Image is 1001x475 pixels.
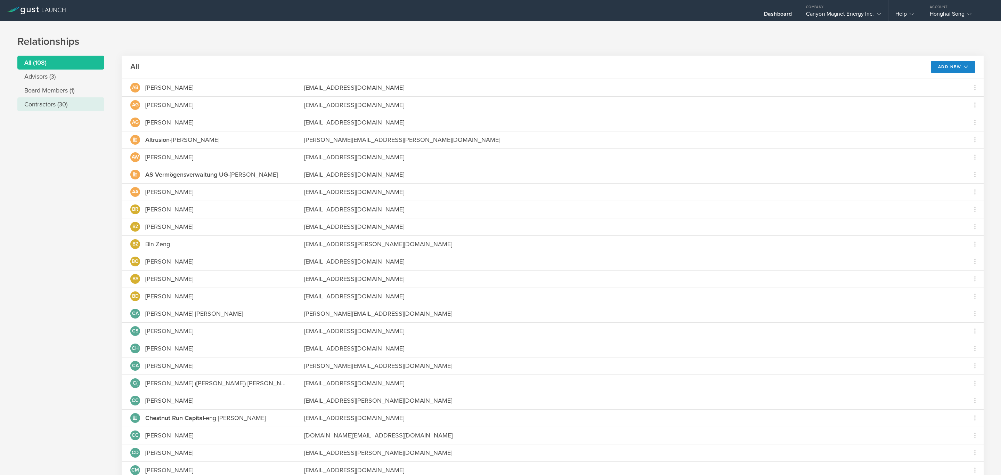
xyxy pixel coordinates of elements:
[132,207,138,212] span: BR
[132,190,138,194] span: AA
[304,187,958,196] div: [EMAIL_ADDRESS][DOMAIN_NAME]
[132,398,139,403] span: CC
[145,170,278,179] div: [PERSON_NAME]
[145,171,230,178] span: -
[132,433,139,438] span: CC
[17,35,984,49] h1: Relationships
[145,222,193,231] div: [PERSON_NAME]
[145,396,193,405] div: [PERSON_NAME]
[304,100,958,110] div: [EMAIL_ADDRESS][DOMAIN_NAME]
[132,363,139,368] span: CA
[304,83,958,92] div: [EMAIL_ADDRESS][DOMAIN_NAME]
[145,448,193,457] div: [PERSON_NAME]
[132,311,139,316] span: CA
[304,448,958,457] div: [EMAIL_ADDRESS][PERSON_NAME][DOMAIN_NAME]
[304,240,958,249] div: [EMAIL_ADDRESS][PERSON_NAME][DOMAIN_NAME]
[145,414,204,422] strong: Chestnut Run Capital
[131,468,139,473] span: CM
[145,413,266,422] div: eng [PERSON_NAME]
[132,294,139,299] span: BD
[145,327,193,336] div: [PERSON_NAME]
[145,100,193,110] div: [PERSON_NAME]
[145,466,193,475] div: [PERSON_NAME]
[304,205,958,214] div: [EMAIL_ADDRESS][DOMAIN_NAME]
[304,257,958,266] div: [EMAIL_ADDRESS][DOMAIN_NAME]
[132,85,138,90] span: AB
[17,83,104,97] li: Board Members (1)
[304,361,958,370] div: [PERSON_NAME][EMAIL_ADDRESS][DOMAIN_NAME]
[145,135,219,144] div: [PERSON_NAME]
[145,309,243,318] div: [PERSON_NAME] [PERSON_NAME]
[132,259,139,264] span: BO
[17,70,104,83] li: Advisors (3)
[145,136,171,144] span: -
[895,10,914,21] div: Help
[145,414,206,422] span: -
[133,381,138,386] span: C(
[304,274,958,283] div: [EMAIL_ADDRESS][DOMAIN_NAME]
[145,292,193,301] div: [PERSON_NAME]
[145,257,193,266] div: [PERSON_NAME]
[145,205,193,214] div: [PERSON_NAME]
[132,103,139,107] span: AG
[145,118,193,127] div: [PERSON_NAME]
[304,344,958,353] div: [EMAIL_ADDRESS][DOMAIN_NAME]
[304,153,958,162] div: [EMAIL_ADDRESS][DOMAIN_NAME]
[17,56,104,70] li: All (108)
[145,431,193,440] div: [PERSON_NAME]
[304,170,958,179] div: [EMAIL_ADDRESS][DOMAIN_NAME]
[931,61,975,73] button: Add New
[806,10,881,21] div: Canyon Magnet Energy Inc.
[764,10,792,21] div: Dashboard
[304,309,958,318] div: [PERSON_NAME][EMAIL_ADDRESS][DOMAIN_NAME]
[304,379,958,388] div: [EMAIL_ADDRESS][DOMAIN_NAME]
[304,292,958,301] div: [EMAIL_ADDRESS][DOMAIN_NAME]
[304,396,958,405] div: [EMAIL_ADDRESS][PERSON_NAME][DOMAIN_NAME]
[145,136,170,144] strong: Altrusion
[132,120,139,125] span: AG
[966,442,1001,475] iframe: Chat Widget
[145,187,193,196] div: [PERSON_NAME]
[132,329,138,333] span: CS
[304,222,958,231] div: [EMAIL_ADDRESS][DOMAIN_NAME]
[145,274,193,283] div: [PERSON_NAME]
[145,171,228,178] strong: AS Vermögensverwaltung UG
[304,466,958,475] div: [EMAIL_ADDRESS][DOMAIN_NAME]
[132,450,139,455] span: CD
[145,153,193,162] div: [PERSON_NAME]
[304,135,958,144] div: [PERSON_NAME][EMAIL_ADDRESS][PERSON_NAME][DOMAIN_NAME]
[145,344,193,353] div: [PERSON_NAME]
[145,361,193,370] div: [PERSON_NAME]
[930,10,989,21] div: Honghai Song
[145,83,193,92] div: [PERSON_NAME]
[132,242,138,247] span: BZ
[145,379,287,388] div: [PERSON_NAME] ([PERSON_NAME]) [PERSON_NAME]
[145,240,170,249] div: Bin Zeng
[132,346,139,351] span: CH
[304,431,958,440] div: [DOMAIN_NAME][EMAIL_ADDRESS][DOMAIN_NAME]
[304,413,958,422] div: [EMAIL_ADDRESS][DOMAIN_NAME]
[304,118,958,127] div: [EMAIL_ADDRESS][DOMAIN_NAME]
[132,276,138,281] span: BS
[130,62,139,72] h2: All
[17,97,104,111] li: Contractors (30)
[304,327,958,336] div: [EMAIL_ADDRESS][DOMAIN_NAME]
[132,224,138,229] span: BZ
[132,155,139,160] span: AW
